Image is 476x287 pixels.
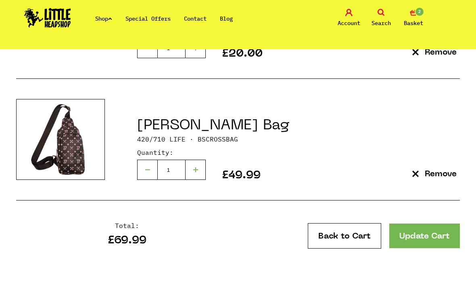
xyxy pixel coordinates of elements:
a: Back to Cart [308,223,381,249]
p: £69.99 [16,236,238,245]
span: Category [137,135,194,143]
span: SKU [198,135,238,143]
img: Little Head Shop Logo [24,8,71,27]
a: Search [367,9,395,28]
label: Quantity: [137,148,173,157]
img: Product [30,101,92,178]
p: £49.99 [222,171,261,180]
a: Special Offers [125,15,171,22]
a: [PERSON_NAME] Bag [137,119,290,133]
p: Total: [16,221,238,230]
a: Blog [220,15,233,22]
button: Remove [409,47,460,58]
span: Search [372,18,391,28]
span: Basket [404,18,423,28]
span: Account [338,18,360,28]
span: 2 [415,7,424,17]
a: Update Cart [389,224,460,248]
button: Remove [409,169,460,180]
p: £20.00 [222,50,263,58]
a: Shop [95,15,112,22]
p: Remove [425,49,457,57]
a: 2 Basket [399,9,428,28]
a: Contact [184,15,207,22]
p: Remove [425,170,457,179]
